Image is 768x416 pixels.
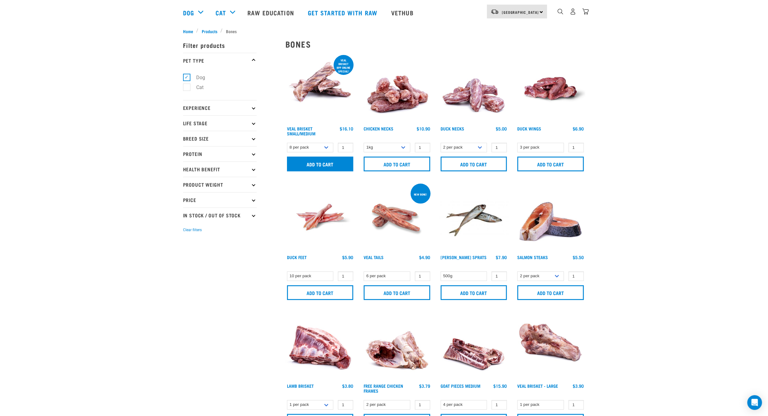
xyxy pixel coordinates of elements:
[493,383,507,388] div: $15.90
[517,127,541,130] a: Duck Wings
[202,28,217,34] span: Products
[439,311,509,381] img: 1197 Goat Pieces Medium 01
[183,227,202,233] button: Clear filters
[364,385,403,392] a: Free Range Chicken Frames
[362,311,432,381] img: 1236 Chicken Frame Turks 01
[568,400,584,410] input: 1
[415,143,430,152] input: 1
[415,271,430,281] input: 1
[441,385,480,387] a: Goat Pieces Medium
[491,9,499,14] img: van-moving.png
[496,255,507,260] div: $7.90
[496,126,507,131] div: $5.00
[516,182,585,252] img: 1148 Salmon Steaks 01
[216,8,226,17] a: Cat
[517,385,558,387] a: Veal Brisket - Large
[183,8,194,17] a: Dog
[439,54,509,123] img: Pile Of Duck Necks For Pets
[573,255,584,260] div: $5.50
[417,126,430,131] div: $10.90
[568,271,584,281] input: 1
[287,285,353,300] input: Add to cart
[411,190,430,199] div: New bone!
[516,54,585,123] img: Raw Essentials Duck Wings Raw Meaty Bones For Pets
[573,383,584,388] div: $3.90
[285,54,355,123] img: 1207 Veal Brisket 4pp 01
[364,285,430,300] input: Add to cart
[419,255,430,260] div: $4.90
[183,161,257,177] p: Health Benefit
[342,383,353,388] div: $3.80
[183,146,257,161] p: Protein
[302,0,385,25] a: Get started with Raw
[183,28,197,34] a: Home
[415,400,430,410] input: 1
[183,28,585,34] nav: breadcrumbs
[183,37,257,53] p: Filter products
[338,143,353,152] input: 1
[287,127,315,134] a: Veal Brisket Small/Medium
[183,208,257,223] p: In Stock / Out Of Stock
[441,285,507,300] input: Add to cart
[491,400,507,410] input: 1
[491,271,507,281] input: 1
[557,9,563,14] img: home-icon-1@2x.png
[364,127,393,130] a: Chicken Necks
[183,131,257,146] p: Breed Size
[198,28,220,34] a: Products
[568,143,584,152] input: 1
[439,182,509,252] img: Jack Mackarel Sparts Raw Fish For Dogs
[441,256,487,258] a: [PERSON_NAME] Sprats
[338,400,353,410] input: 1
[287,256,307,258] a: Duck Feet
[186,84,206,91] label: Cat
[516,311,585,381] img: 1205 Veal Brisket 1pp 01
[517,285,584,300] input: Add to cart
[241,0,301,25] a: Raw Education
[362,182,432,252] img: Veal Tails
[342,255,353,260] div: $5.90
[285,182,355,252] img: Raw Essentials Duck Feet Raw Meaty Bones For Dogs
[441,157,507,171] input: Add to cart
[419,383,430,388] div: $3.79
[183,177,257,192] p: Product Weight
[285,39,585,49] h2: Bones
[517,157,584,171] input: Add to cart
[517,256,548,258] a: Salmon Steaks
[285,311,355,381] img: 1240 Lamb Brisket Pieces 01
[385,0,421,25] a: Vethub
[62,0,706,25] nav: dropdown navigation
[570,8,576,15] img: user.png
[441,127,464,130] a: Duck Necks
[334,56,353,76] div: Veal Brisket 8pp online special!
[183,28,193,34] span: Home
[183,53,257,68] p: Pet Type
[362,54,432,123] img: Pile Of Chicken Necks For Pets
[502,11,539,13] span: [GEOGRAPHIC_DATA]
[491,143,507,152] input: 1
[287,385,314,387] a: Lamb Brisket
[183,192,257,208] p: Price
[287,157,353,171] input: Add to cart
[183,115,257,131] p: Life Stage
[364,157,430,171] input: Add to cart
[582,8,589,15] img: home-icon@2x.png
[340,126,353,131] div: $16.10
[364,256,384,258] a: Veal Tails
[186,74,208,81] label: Dog
[573,126,584,131] div: $6.90
[183,100,257,115] p: Experience
[747,395,762,410] div: Open Intercom Messenger
[338,271,353,281] input: 1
